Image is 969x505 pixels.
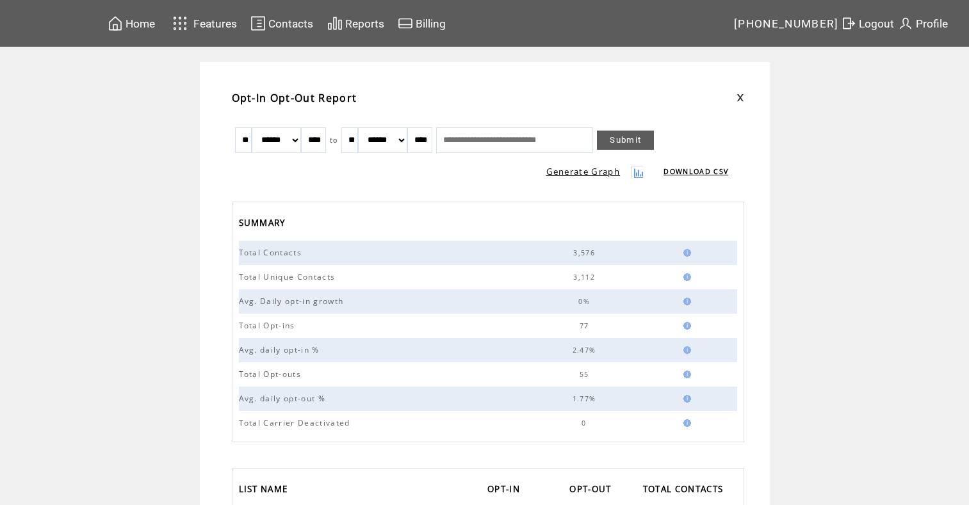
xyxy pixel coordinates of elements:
span: 55 [580,370,592,379]
span: Logout [859,17,894,30]
span: Total Opt-ins [239,320,298,331]
a: LIST NAME [239,480,295,501]
img: profile.svg [898,15,913,31]
a: Generate Graph [546,166,621,177]
span: 77 [580,321,592,330]
a: Contacts [248,13,315,33]
a: Home [106,13,157,33]
img: contacts.svg [250,15,266,31]
img: features.svg [169,13,191,34]
span: Total Opt-outs [239,369,305,380]
span: 1.77% [573,394,599,403]
span: TOTAL CONTACTS [643,480,727,501]
img: help.gif [680,419,691,427]
span: 2.47% [573,346,599,355]
span: Home [126,17,155,30]
span: LIST NAME [239,480,291,501]
span: Features [193,17,237,30]
span: Billing [416,17,446,30]
a: Logout [839,13,896,33]
span: [PHONE_NUMBER] [734,17,839,30]
a: TOTAL CONTACTS [643,480,730,501]
a: Reports [325,13,386,33]
span: Opt-In Opt-Out Report [232,91,357,105]
a: Profile [896,13,950,33]
img: help.gif [680,395,691,403]
img: creidtcard.svg [398,15,413,31]
a: DOWNLOAD CSV [664,167,728,176]
span: to [330,136,338,145]
img: help.gif [680,249,691,257]
img: help.gif [680,298,691,305]
span: Avg. daily opt-out % [239,393,329,404]
span: Contacts [268,17,313,30]
img: help.gif [680,273,691,281]
span: 0 [582,419,589,428]
a: Billing [396,13,448,33]
img: chart.svg [327,15,343,31]
a: Submit [597,131,654,150]
img: home.svg [108,15,123,31]
span: Reports [345,17,384,30]
a: OPT-OUT [569,480,617,501]
span: Profile [916,17,948,30]
span: 3,576 [573,248,598,257]
span: SUMMARY [239,214,289,235]
a: OPT-IN [487,480,526,501]
img: exit.svg [841,15,856,31]
span: 3,112 [573,273,598,282]
span: OPT-OUT [569,480,614,501]
span: Avg. daily opt-in % [239,344,323,355]
a: Features [167,11,240,36]
span: Total Contacts [239,247,305,258]
img: help.gif [680,371,691,378]
span: OPT-IN [487,480,523,501]
span: Total Carrier Deactivated [239,417,354,428]
span: Total Unique Contacts [239,271,339,282]
img: help.gif [680,322,691,330]
img: help.gif [680,346,691,354]
span: Avg. Daily opt-in growth [239,296,347,307]
span: 0% [578,297,593,306]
